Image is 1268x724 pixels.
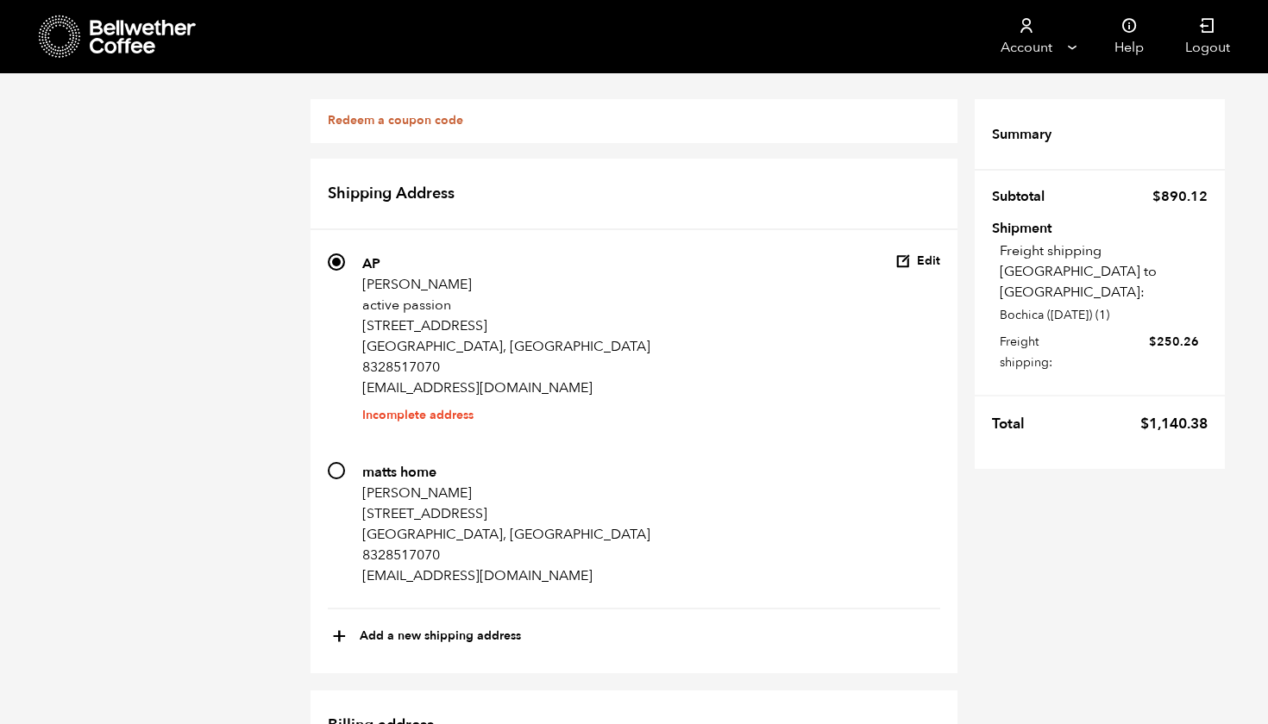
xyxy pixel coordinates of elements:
[362,483,650,503] p: [PERSON_NAME]
[992,178,1055,215] th: Subtotal
[332,622,521,652] button: +Add a new shipping address
[1149,334,1157,350] span: $
[1000,306,1208,324] p: Bochica ([DATE]) (1)
[895,253,940,270] button: Edit
[1140,414,1149,434] span: $
[328,462,345,479] input: matts home [PERSON_NAME] [STREET_ADDRESS] [GEOGRAPHIC_DATA], [GEOGRAPHIC_DATA] 8328517070 [EMAIL_...
[362,524,650,545] p: [GEOGRAPHIC_DATA], [GEOGRAPHIC_DATA]
[328,112,463,128] a: Redeem a coupon code
[1149,334,1199,350] bdi: 250.26
[992,405,1035,443] th: Total
[362,463,436,482] strong: matts home
[328,253,345,271] input: AP [PERSON_NAME] active passion [STREET_ADDRESS] [GEOGRAPHIC_DATA], [GEOGRAPHIC_DATA] 8328517070 ...
[992,222,1091,233] th: Shipment
[992,116,1062,153] th: Summary
[362,545,650,565] p: 8328517070
[362,565,650,586] p: [EMAIL_ADDRESS][DOMAIN_NAME]
[1152,187,1161,206] span: $
[362,315,650,336] p: [STREET_ADDRESS]
[1152,187,1208,206] bdi: 890.12
[362,274,650,295] p: [PERSON_NAME]
[311,159,957,231] h2: Shipping Address
[362,378,650,398] p: [EMAIL_ADDRESS][DOMAIN_NAME]
[1000,330,1199,373] label: Freight shipping:
[362,336,650,357] p: [GEOGRAPHIC_DATA], [GEOGRAPHIC_DATA]
[362,295,650,315] p: active passion
[362,254,380,273] strong: AP
[1140,414,1208,434] bdi: 1,140.38
[1000,240,1208,303] p: Freight shipping [GEOGRAPHIC_DATA] to [GEOGRAPHIC_DATA]:
[362,503,650,524] p: [STREET_ADDRESS]
[362,357,650,378] p: 8328517070
[332,622,347,652] span: +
